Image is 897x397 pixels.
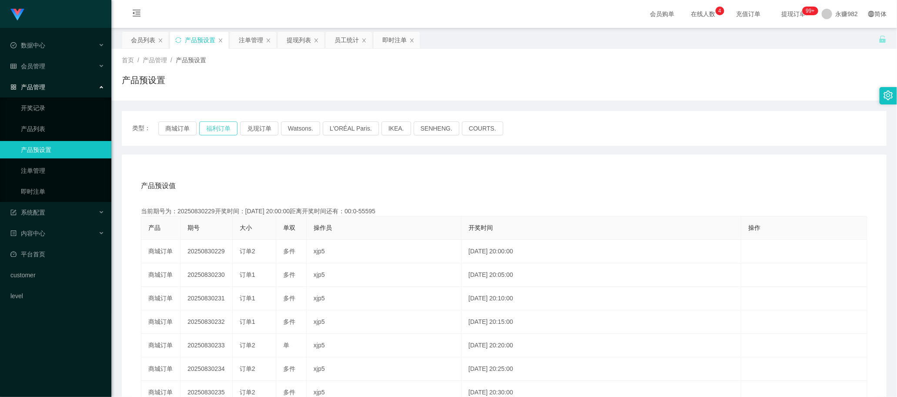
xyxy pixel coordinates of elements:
[469,224,493,231] span: 开奖时间
[240,121,278,135] button: 兑现订单
[10,42,17,48] i: 图标: check-circle-o
[141,263,181,287] td: 商城订单
[141,207,867,216] div: 当前期号为：20250830229开奖时间：[DATE] 20:00:00距离开奖时间还有：00:0-55595
[185,32,215,48] div: 产品预设置
[143,57,167,64] span: 产品管理
[181,240,233,263] td: 20250830229
[141,287,181,310] td: 商城订单
[10,209,45,216] span: 系统配置
[158,121,197,135] button: 商城订单
[175,37,181,43] i: 图标: sync
[462,287,741,310] td: [DATE] 20:10:00
[335,32,359,48] div: 员工统计
[240,295,255,302] span: 订单1
[240,389,255,396] span: 订单2
[21,141,104,158] a: 产品预设置
[240,224,252,231] span: 大小
[382,121,411,135] button: IKEA.
[10,42,45,49] span: 数据中心
[266,38,271,43] i: 图标: close
[10,84,45,91] span: 产品管理
[148,224,161,231] span: 产品
[414,121,459,135] button: SENHENG.
[307,287,462,310] td: xjp5
[10,63,45,70] span: 会员管理
[307,357,462,381] td: xjp5
[748,224,760,231] span: 操作
[462,334,741,357] td: [DATE] 20:20:00
[462,263,741,287] td: [DATE] 20:05:00
[307,240,462,263] td: xjp5
[283,365,295,372] span: 多件
[732,11,765,17] span: 充值订单
[777,11,810,17] span: 提现订单
[868,11,874,17] i: 图标: global
[10,9,24,21] img: logo.9652507e.png
[187,224,200,231] span: 期号
[361,38,367,43] i: 图标: close
[132,121,158,135] span: 类型：
[176,57,206,64] span: 产品预设置
[240,271,255,278] span: 订单1
[323,121,379,135] button: L'ORÉAL Paris.
[802,7,818,15] sup: 236
[307,310,462,334] td: xjp5
[884,91,893,100] i: 图标: setting
[141,240,181,263] td: 商城订单
[10,84,17,90] i: 图标: appstore-o
[10,246,104,263] a: 图标: dashboard平台首页
[10,266,104,284] a: customer
[141,181,176,191] span: 产品预设值
[181,310,233,334] td: 20250830232
[122,57,134,64] span: 首页
[21,183,104,200] a: 即时注单
[239,32,263,48] div: 注单管理
[10,287,104,305] a: level
[314,38,319,43] i: 图标: close
[307,263,462,287] td: xjp5
[718,7,721,15] p: 4
[131,32,155,48] div: 会员列表
[218,38,223,43] i: 图标: close
[462,357,741,381] td: [DATE] 20:25:00
[283,248,295,255] span: 多件
[283,389,295,396] span: 多件
[240,342,255,349] span: 订单2
[314,224,332,231] span: 操作员
[283,318,295,325] span: 多件
[141,357,181,381] td: 商城订单
[462,310,741,334] td: [DATE] 20:15:00
[122,74,165,87] h1: 产品预设置
[158,38,163,43] i: 图标: close
[21,99,104,117] a: 开奖记录
[10,230,45,237] span: 内容中心
[10,230,17,236] i: 图标: profile
[462,240,741,263] td: [DATE] 20:00:00
[21,120,104,138] a: 产品列表
[283,224,295,231] span: 单双
[281,121,320,135] button: Watsons.
[10,63,17,69] i: 图标: table
[199,121,238,135] button: 福利订单
[283,295,295,302] span: 多件
[181,334,233,357] td: 20250830233
[283,342,289,349] span: 单
[181,287,233,310] td: 20250830231
[307,334,462,357] td: xjp5
[21,162,104,179] a: 注单管理
[137,57,139,64] span: /
[716,7,724,15] sup: 4
[141,334,181,357] td: 商城订单
[287,32,311,48] div: 提现列表
[10,209,17,215] i: 图标: form
[181,357,233,381] td: 20250830234
[879,35,887,43] i: 图标: unlock
[382,32,407,48] div: 即时注单
[240,365,255,372] span: 订单2
[240,318,255,325] span: 订单1
[409,38,415,43] i: 图标: close
[171,57,172,64] span: /
[240,248,255,255] span: 订单2
[122,0,151,28] i: 图标: menu-fold
[687,11,720,17] span: 在线人数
